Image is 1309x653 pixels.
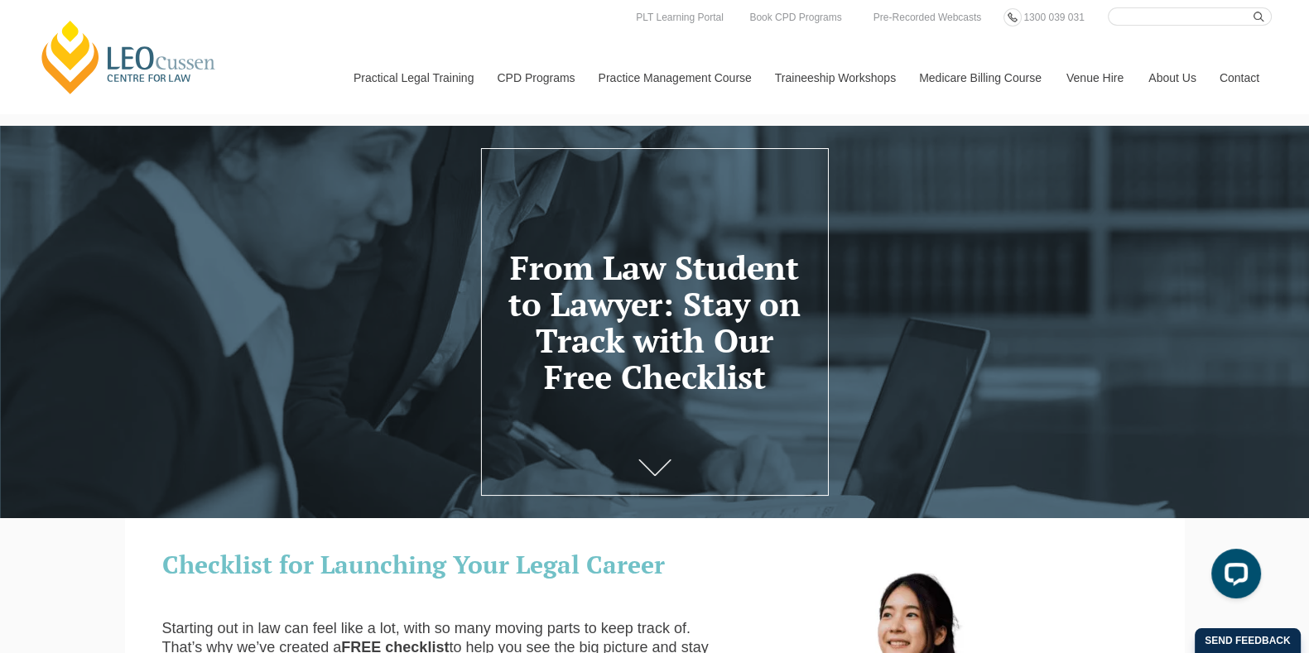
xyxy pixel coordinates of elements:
a: Book CPD Programs [745,8,845,26]
span: Checklist for Launching Your Legal Career [162,548,665,581]
h1: From Law Student to Lawyer: Stay on Track with Our Free Checklist [498,249,811,395]
a: Practical Legal Training [341,42,485,113]
a: Medicare Billing Course [907,42,1054,113]
span: 1300 039 031 [1023,12,1084,23]
a: Pre-Recorded Webcasts [869,8,986,26]
a: PLT Learning Portal [632,8,728,26]
a: CPD Programs [484,42,585,113]
a: Contact [1207,42,1272,113]
a: [PERSON_NAME] Centre for Law [37,18,220,96]
a: Practice Management Course [586,42,763,113]
a: About Us [1136,42,1207,113]
iframe: LiveChat chat widget [1198,542,1268,612]
a: 1300 039 031 [1019,8,1088,26]
a: Traineeship Workshops [763,42,907,113]
a: Venue Hire [1054,42,1136,113]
